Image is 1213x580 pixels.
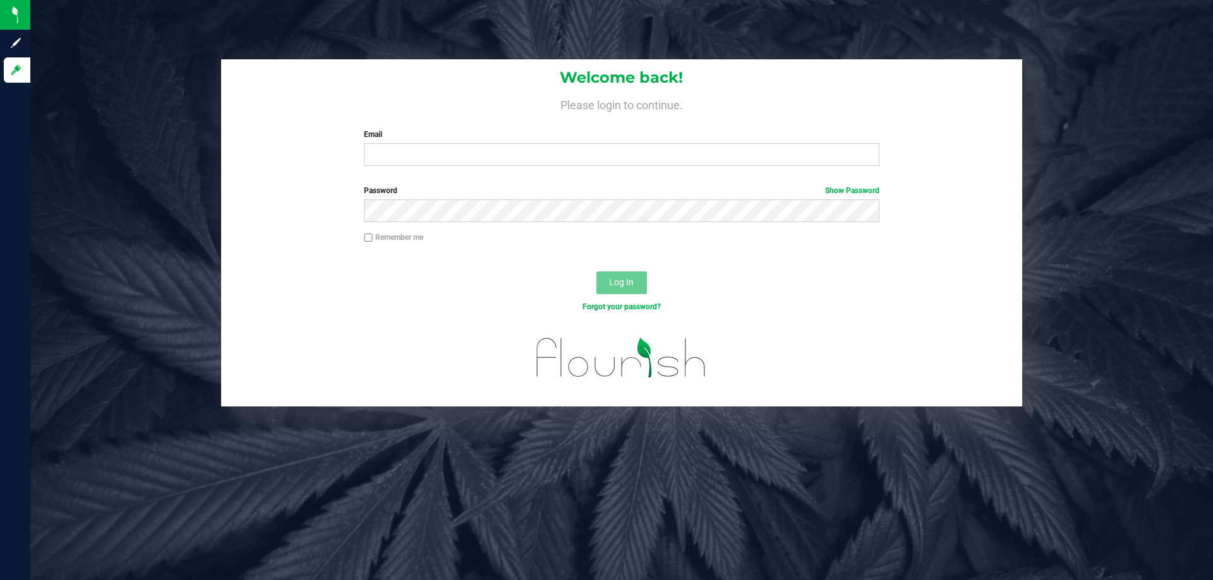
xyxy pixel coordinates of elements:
[582,302,661,311] a: Forgot your password?
[221,96,1022,111] h4: Please login to continue.
[596,271,647,294] button: Log In
[9,37,22,49] inline-svg: Sign up
[9,64,22,76] inline-svg: Log in
[521,326,721,390] img: flourish_logo.svg
[364,186,397,195] span: Password
[825,186,879,195] a: Show Password
[609,277,634,287] span: Log In
[221,69,1022,86] h1: Welcome back!
[364,234,373,242] input: Remember me
[364,129,879,140] label: Email
[364,232,423,243] label: Remember me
